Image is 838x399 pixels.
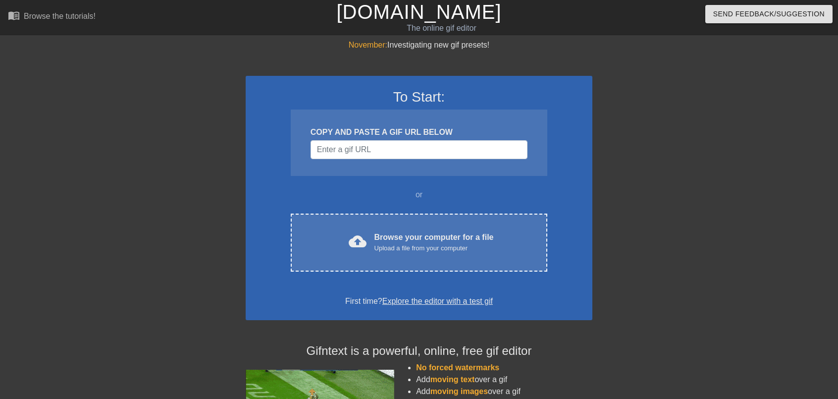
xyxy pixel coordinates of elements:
h3: To Start: [259,89,579,106]
div: First time? [259,295,579,307]
div: The online gif editor [284,22,599,34]
div: Investigating new gif presets! [246,39,592,51]
div: or [271,189,567,201]
a: Browse the tutorials! [8,9,96,25]
button: Send Feedback/Suggestion [705,5,833,23]
h4: Gifntext is a powerful, online, free gif editor [246,344,592,358]
span: moving images [430,387,488,396]
span: cloud_upload [349,232,367,250]
a: Explore the editor with a test gif [382,297,493,305]
li: Add over a gif [416,374,592,386]
div: Browse your computer for a file [374,231,494,253]
input: Username [311,140,527,159]
a: [DOMAIN_NAME] [336,1,501,23]
span: No forced watermarks [416,363,499,372]
div: Upload a file from your computer [374,243,494,253]
span: moving text [430,375,475,384]
span: menu_book [8,9,20,21]
div: Browse the tutorials! [24,12,96,20]
span: Send Feedback/Suggestion [713,8,825,20]
div: COPY AND PASTE A GIF URL BELOW [311,126,527,138]
span: November: [349,41,387,49]
li: Add over a gif [416,386,592,398]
